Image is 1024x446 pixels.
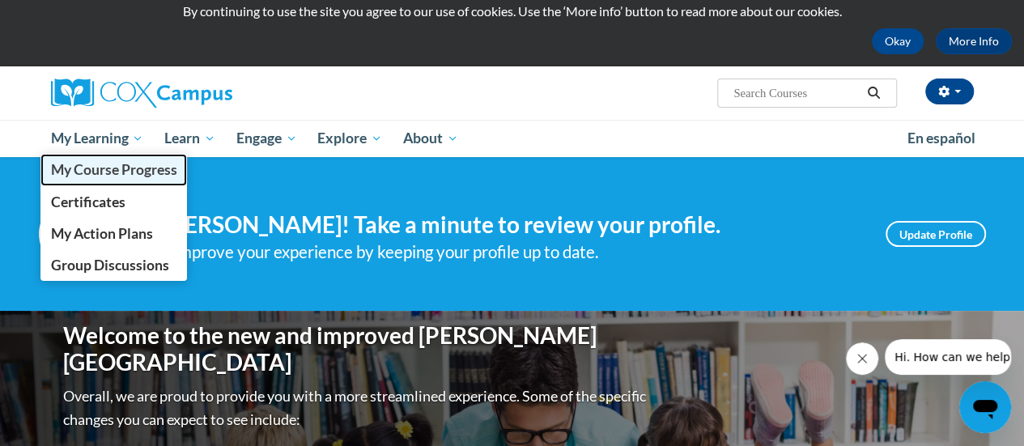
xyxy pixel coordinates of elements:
span: About [403,129,458,148]
iframe: Message from company [885,339,1011,375]
a: Group Discussions [40,249,188,281]
iframe: Button to launch messaging window [959,381,1011,433]
h1: Welcome to the new and improved [PERSON_NAME][GEOGRAPHIC_DATA] [63,322,650,376]
a: Cox Campus [51,79,342,108]
button: Okay [872,28,924,54]
p: Overall, we are proud to provide you with a more streamlined experience. Some of the specific cha... [63,384,650,431]
a: My Action Plans [40,218,188,249]
span: My Learning [50,129,143,148]
button: Search [861,83,886,103]
span: Hi. How can we help? [10,11,131,24]
a: Engage [226,120,308,157]
a: My Course Progress [40,154,188,185]
p: By continuing to use the site you agree to our use of cookies. Use the ‘More info’ button to read... [12,2,1012,20]
button: Account Settings [925,79,974,104]
div: Help improve your experience by keeping your profile up to date. [136,239,861,265]
span: Group Discussions [50,257,168,274]
div: Main menu [39,120,986,157]
a: Explore [307,120,393,157]
span: Engage [236,129,297,148]
span: Certificates [50,193,125,210]
span: My Course Progress [50,161,176,178]
a: En español [897,121,986,155]
span: Explore [317,129,382,148]
a: Certificates [40,186,188,218]
a: My Learning [40,120,155,157]
span: My Action Plans [50,225,152,242]
a: About [393,120,469,157]
a: Update Profile [886,221,986,247]
a: Learn [154,120,226,157]
input: Search Courses [732,83,861,103]
img: Profile Image [39,198,112,270]
img: Cox Campus [51,79,232,108]
span: Learn [164,129,215,148]
iframe: Close message [846,342,878,375]
span: En español [907,130,975,147]
h4: Hi [PERSON_NAME]! Take a minute to review your profile. [136,211,861,239]
a: More Info [936,28,1012,54]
